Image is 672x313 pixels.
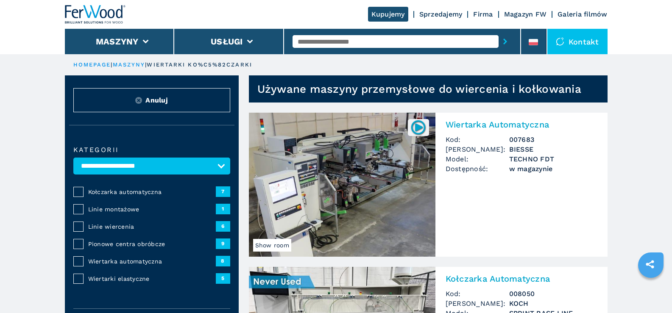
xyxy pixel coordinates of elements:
[216,238,230,249] span: 9
[88,240,216,248] span: Pionowe centra obróbcze
[249,113,608,257] a: Wiertarka Automatyczna BIESSE TECHNO FDTShow room007683Wiertarka AutomatycznaKod:007683[PERSON_NA...
[135,97,142,104] img: Reset
[253,239,291,252] span: Show room
[504,10,547,18] a: Magazyn FW
[446,164,509,174] span: Dostępność:
[473,10,493,18] a: Firma
[368,7,408,22] a: Kupujemy
[216,256,230,266] span: 8
[636,275,666,307] iframe: Chat
[113,61,145,68] a: maszyny
[216,186,230,197] span: 7
[111,61,112,68] span: |
[96,36,139,47] button: Maszyny
[446,135,509,144] span: Kod:
[73,61,111,68] a: HOMEPAGE
[509,135,597,144] h3: 007683
[556,37,564,46] img: Kontakt
[249,113,435,257] img: Wiertarka Automatyczna BIESSE TECHNO FDT
[446,274,597,284] h2: Kołczarka Automatyczna
[73,147,230,153] label: kategorii
[216,273,230,283] span: 5
[65,5,126,24] img: Ferwood
[145,61,147,68] span: |
[509,144,597,154] h3: BIESSE
[211,36,243,47] button: Usługi
[446,299,509,308] span: [PERSON_NAME]:
[88,205,216,213] span: Linie montażowe
[509,299,597,308] h3: KOCH
[257,82,581,96] h1: Używane maszyny przemysłowe do wiercenia i kołkowania
[547,29,608,54] div: Kontakt
[410,119,427,136] img: 007683
[509,289,597,299] h3: 008050
[88,257,216,266] span: Wiertarka automatyczna
[419,10,463,18] a: Sprzedajemy
[446,154,509,164] span: Model:
[216,221,230,231] span: 6
[88,274,216,283] span: Wiertarki elastyczne
[509,154,597,164] h3: TECHNO FDT
[88,188,216,196] span: Kołczarka automatyczna
[558,10,608,18] a: Galeria filmów
[446,144,509,154] span: [PERSON_NAME]:
[216,204,230,214] span: 1
[499,32,512,51] button: submit-button
[446,119,597,130] h2: Wiertarka Automatyczna
[88,222,216,231] span: Linie wiercenia
[509,164,597,174] span: w magazynie
[446,289,509,299] span: Kod:
[73,88,230,112] button: ResetAnuluj
[639,254,661,275] a: sharethis
[147,61,252,69] p: wiertarki ko%C5%82czarki
[145,95,168,105] span: Anuluj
